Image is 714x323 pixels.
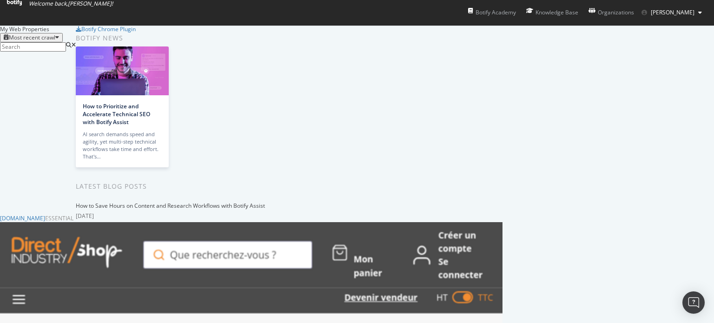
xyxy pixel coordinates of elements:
[81,25,136,33] div: Botify Chrome Plugin
[76,46,169,95] img: How to Prioritize and Accelerate Technical SEO with Botify Assist
[45,214,73,222] div: Essential
[634,5,709,20] button: [PERSON_NAME]
[468,8,516,17] div: Botify Academy
[76,33,289,43] div: Botify news
[76,25,136,33] a: Botify Chrome Plugin
[526,8,578,17] div: Knowledge Base
[651,8,694,16] span: Julien Lami
[682,291,705,314] div: Open Intercom Messenger
[9,34,55,41] div: Most recent crawl
[588,8,634,17] div: Organizations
